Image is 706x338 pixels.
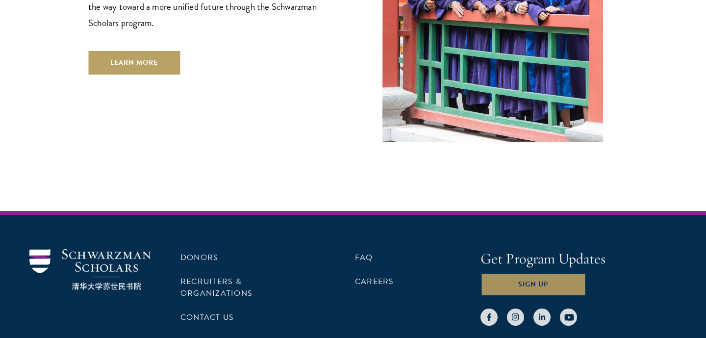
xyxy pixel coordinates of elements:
[180,252,218,263] a: Donors
[355,276,394,287] a: Careers
[180,312,234,323] a: Contact Us
[355,252,373,263] a: FAQ
[480,249,677,269] h4: Get Program Updates
[29,249,151,290] img: Schwarzman Scholars
[180,276,252,299] a: Recruiters & Organizations
[480,273,586,296] button: Sign Up
[88,51,180,74] a: Learn More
